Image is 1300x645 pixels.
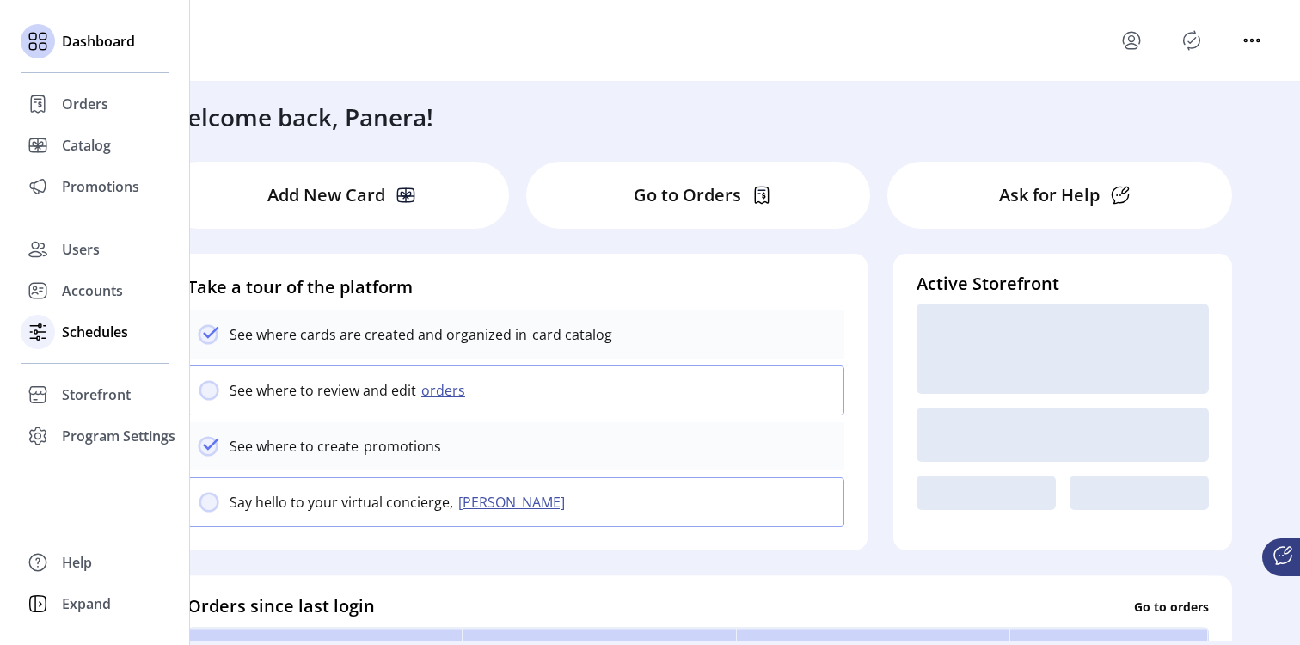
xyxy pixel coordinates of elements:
[230,436,359,457] p: See where to create
[230,492,453,513] p: Say hello to your virtual concierge,
[62,31,135,52] span: Dashboard
[1118,27,1145,54] button: menu
[187,274,844,300] h4: Take a tour of the platform
[453,492,575,513] button: [PERSON_NAME]
[62,426,175,446] span: Program Settings
[62,552,92,573] span: Help
[230,324,527,345] p: See where cards are created and organized in
[62,593,111,614] span: Expand
[62,280,123,301] span: Accounts
[165,99,433,135] h3: Welcome back, Panera!
[267,182,385,208] p: Add New Card
[62,384,131,405] span: Storefront
[917,271,1209,297] h4: Active Storefront
[187,593,375,619] h4: Orders since last login
[230,380,416,401] p: See where to review and edit
[62,176,139,197] span: Promotions
[62,94,108,114] span: Orders
[62,322,128,342] span: Schedules
[1238,27,1266,54] button: menu
[359,436,441,457] p: promotions
[999,182,1100,208] p: Ask for Help
[62,239,100,260] span: Users
[527,324,612,345] p: card catalog
[62,135,111,156] span: Catalog
[416,380,475,401] button: orders
[1178,27,1205,54] button: Publisher Panel
[634,182,741,208] p: Go to Orders
[1134,597,1209,615] p: Go to orders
